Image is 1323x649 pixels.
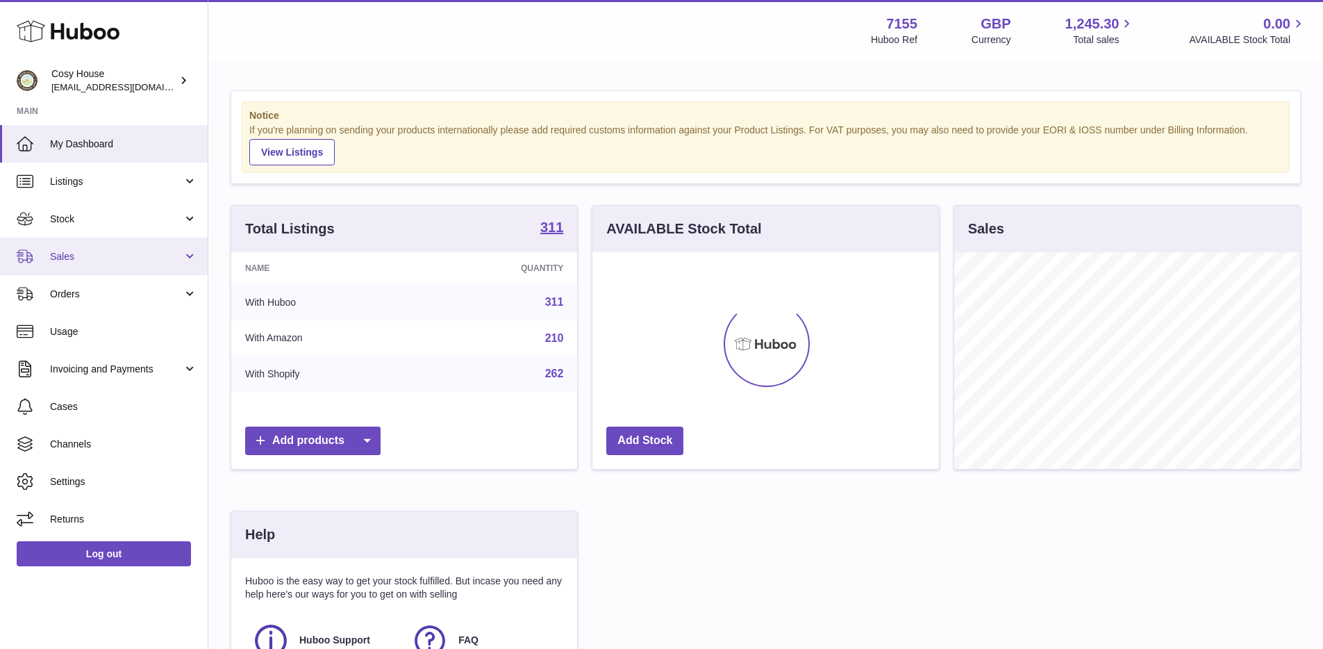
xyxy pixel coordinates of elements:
[231,356,421,392] td: With Shopify
[1065,15,1135,47] a: 1,245.30 Total sales
[50,250,183,263] span: Sales
[50,213,183,226] span: Stock
[606,220,761,238] h3: AVAILABLE Stock Total
[50,175,183,188] span: Listings
[50,400,197,413] span: Cases
[50,138,197,151] span: My Dashboard
[17,541,191,566] a: Log out
[249,109,1282,122] strong: Notice
[972,33,1011,47] div: Currency
[50,363,183,376] span: Invoicing and Payments
[1189,15,1306,47] a: 0.00 AVAILABLE Stock Total
[981,15,1010,33] strong: GBP
[50,288,183,301] span: Orders
[545,332,564,344] a: 210
[231,284,421,320] td: With Huboo
[1065,15,1120,33] span: 1,245.30
[231,320,421,356] td: With Amazon
[17,70,38,91] img: info@wholesomegoods.com
[50,438,197,451] span: Channels
[458,634,479,647] span: FAQ
[249,139,335,165] a: View Listings
[51,67,176,94] div: Cosy House
[1263,15,1290,33] span: 0.00
[540,220,563,234] strong: 311
[245,220,335,238] h3: Total Listings
[245,427,381,455] a: Add products
[245,575,563,601] p: Huboo is the easy way to get your stock fulfilled. But incase you need any help here's our ways f...
[245,525,275,544] h3: Help
[51,81,204,92] span: [EMAIL_ADDRESS][DOMAIN_NAME]
[606,427,683,455] a: Add Stock
[50,513,197,526] span: Returns
[545,296,564,308] a: 311
[50,325,197,338] span: Usage
[540,220,563,237] a: 311
[871,33,917,47] div: Huboo Ref
[968,220,1004,238] h3: Sales
[299,634,370,647] span: Huboo Support
[1189,33,1306,47] span: AVAILABLE Stock Total
[50,475,197,488] span: Settings
[231,252,421,284] th: Name
[249,124,1282,165] div: If you're planning on sending your products internationally please add required customs informati...
[545,368,564,379] a: 262
[1073,33,1135,47] span: Total sales
[421,252,578,284] th: Quantity
[886,15,917,33] strong: 7155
